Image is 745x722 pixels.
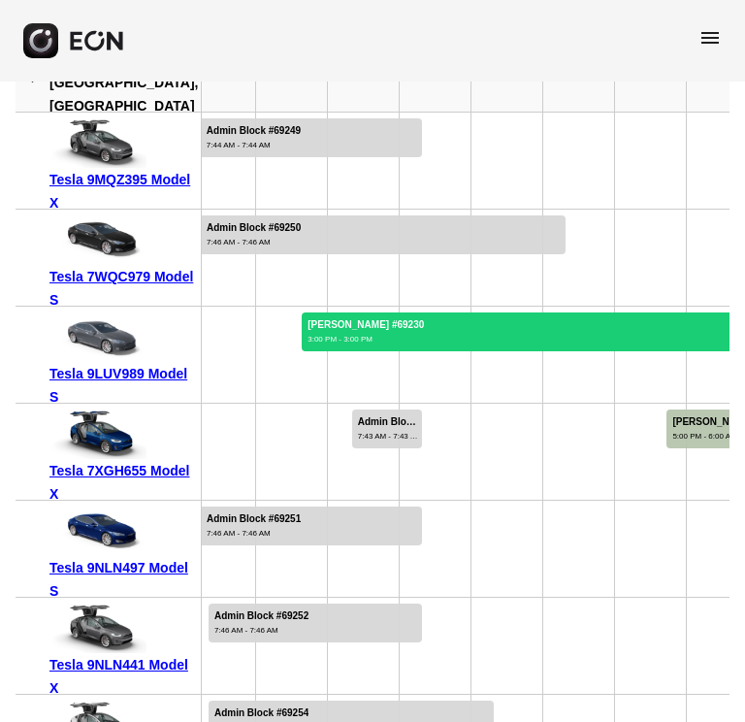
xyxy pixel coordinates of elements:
div: Rented for 3 days by Admin Block Current status is rental [208,598,423,642]
div: [PERSON_NAME] #69230 [308,317,424,332]
div: 7:46 AM - 7:46 AM [207,526,301,541]
img: car [49,410,146,459]
div: Admin Block #69249 [207,123,301,138]
div: 7:43 AM - 7:43 AM [358,429,420,443]
div: Admin Block #69252 [214,608,308,623]
div: Tesla 9MQZ395 Model X [49,168,194,214]
div: 3:00 PM - 3:00 PM [308,332,424,346]
div: Tesla 9LUV989 Model S [49,362,194,409]
div: 7:44 AM - 7:44 AM [207,138,301,152]
div: Rented for 1 days by Admin Block Current status is rental [351,404,423,448]
div: Admin Block #69254 [214,706,308,720]
div: Admin Block #69248 [358,414,420,429]
img: car [49,216,146,265]
div: 7:46 AM - 7:46 AM [207,235,301,249]
div: [GEOGRAPHIC_DATA], [GEOGRAPHIC_DATA] [49,71,198,117]
span: menu [698,26,722,49]
img: car [49,119,146,168]
img: car [49,508,146,556]
img: car [49,313,146,362]
div: Tesla 7WQC979 Model S [49,265,194,312]
div: Rented for 4 days by Admin Block Current status is rental [136,501,423,545]
div: Tesla 9NLN441 Model X [49,653,194,700]
img: car [49,605,146,653]
div: Admin Block #69251 [207,511,301,526]
div: Tesla 9NLN497 Model S [49,556,194,603]
div: Admin Block #69250 [207,220,301,235]
div: Tesla 7XGH655 Model X [49,459,194,506]
div: 7:46 AM - 7:46 AM [214,623,308,638]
